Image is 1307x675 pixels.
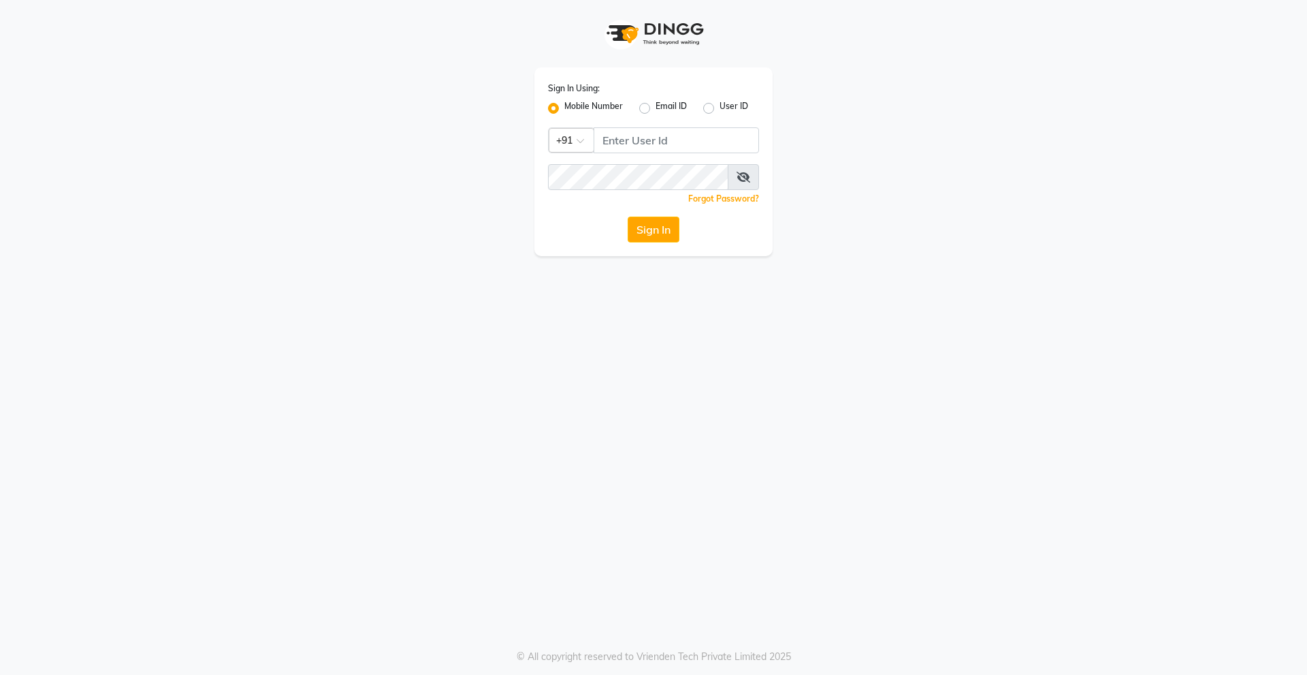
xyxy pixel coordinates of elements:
[548,164,728,190] input: Username
[656,100,687,116] label: Email ID
[548,82,600,95] label: Sign In Using:
[594,127,759,153] input: Username
[599,14,708,54] img: logo1.svg
[628,217,679,242] button: Sign In
[564,100,623,116] label: Mobile Number
[688,193,759,204] a: Forgot Password?
[720,100,748,116] label: User ID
